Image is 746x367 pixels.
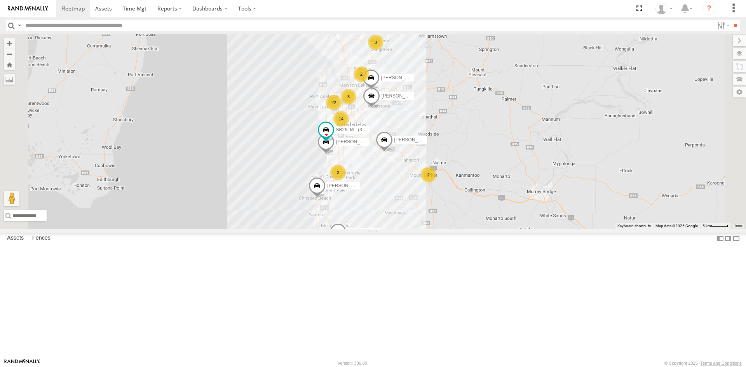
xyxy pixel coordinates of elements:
[702,224,711,228] span: 5 km
[700,223,730,229] button: Map Scale: 5 km per 40 pixels
[4,59,15,70] button: Zoom Home
[336,139,375,144] span: [PERSON_NAME]
[4,191,19,206] button: Drag Pegman onto the map to open Street View
[8,6,48,11] img: rand-logo.svg
[716,233,724,244] label: Dock Summary Table to the Left
[617,223,651,229] button: Keyboard shortcuts
[701,361,742,365] a: Terms and Conditions
[394,137,433,142] span: [PERSON_NAME]
[4,359,40,367] a: Visit our Website
[326,95,342,110] div: 22
[734,224,743,228] a: Terms (opens in new tab)
[724,233,732,244] label: Dock Summary Table to the Right
[4,49,15,59] button: Zoom out
[4,74,15,85] label: Measure
[732,233,740,244] label: Hide Summary Table
[354,66,369,82] div: 2
[664,361,742,365] div: © Copyright 2025 -
[368,35,383,50] div: 3
[28,233,54,244] label: Fences
[653,3,675,14] div: Peter Lu
[381,75,420,80] span: [PERSON_NAME]
[336,127,387,132] span: SB26LM - (3P HINO) R7
[330,165,346,180] div: 2
[714,20,731,31] label: Search Filter Options
[16,20,23,31] label: Search Query
[338,361,367,365] div: Version: 306.00
[733,87,746,97] label: Map Settings
[327,183,366,188] span: [PERSON_NAME]
[421,167,436,183] div: 2
[703,2,715,15] i: ?
[655,224,698,228] span: Map data ©2025 Google
[333,111,349,127] div: 14
[382,93,420,99] span: [PERSON_NAME]
[341,89,356,104] div: 3
[4,38,15,49] button: Zoom in
[3,233,28,244] label: Assets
